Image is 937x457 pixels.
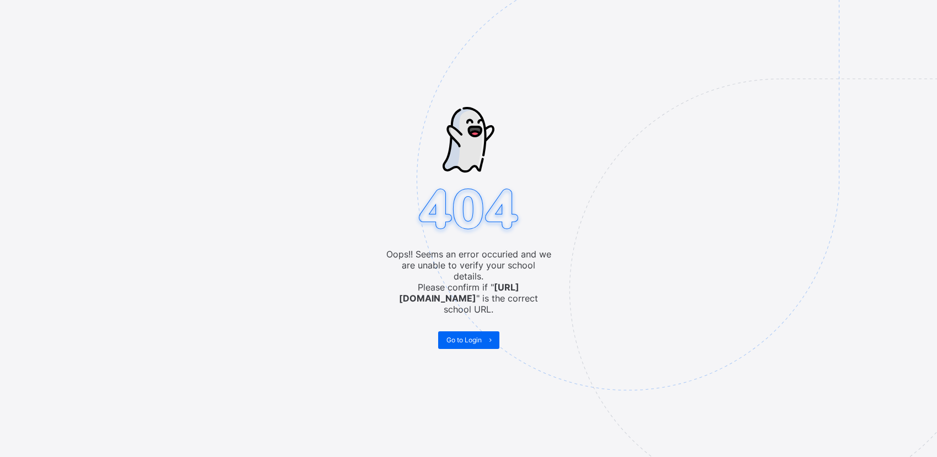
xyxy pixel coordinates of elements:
span: Please confirm if " " is the correct school URL. [386,282,551,315]
span: Oops!! Seems an error occuried and we are unable to verify your school details. [386,249,551,282]
img: 404.8bbb34c871c4712298a25e20c4dc75c7.svg [414,185,523,235]
b: [URL][DOMAIN_NAME] [399,282,519,304]
span: Go to Login [446,336,482,344]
